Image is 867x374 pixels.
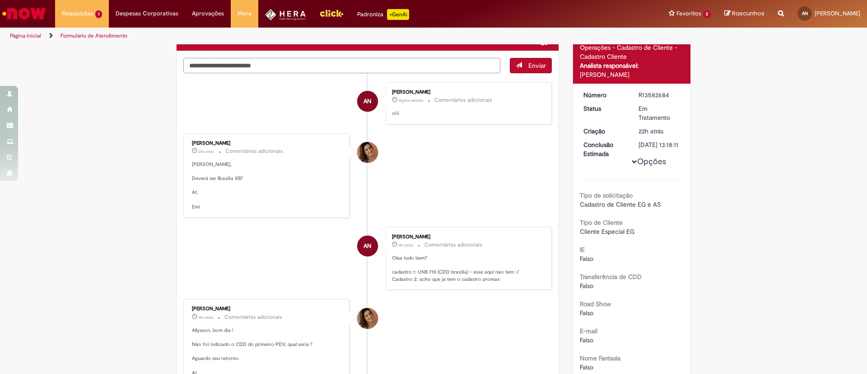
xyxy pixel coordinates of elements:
div: Em Tratamento [639,104,681,122]
span: AN [364,90,371,112]
span: 4h atrás [199,315,213,320]
a: Formulário de Atendimento [61,32,127,39]
b: E-mail [580,327,597,335]
span: Cliente Especial EG [580,227,634,236]
time: 01/10/2025 10:31:56 [199,315,213,320]
dt: Número [577,90,632,99]
b: Tipo de solicitação [580,191,633,199]
span: Cadastro de Cliente EG e AS [580,200,661,208]
button: Enviar [510,58,552,73]
dt: Criação [577,127,632,136]
p: Olaa tudo bem? cadastro 1: UNB 710 (CDD brasilia) - esse aqui nao tem :/ Cadastro 2: acho que ja ... [392,255,542,283]
span: 4h atrás [399,242,413,248]
div: Analista responsável: [580,61,684,70]
img: click_logo_yellow_360x200.png [319,6,344,20]
h2: Clientes Especiais EG e AS Histórico de tíquete [183,36,333,44]
span: AN [364,235,371,257]
p: +GenAi [387,9,409,20]
img: ServiceNow [1,5,47,23]
span: [PERSON_NAME] [815,9,860,17]
b: Transferência de CDD [580,273,642,281]
b: IE [580,246,585,254]
span: Falso [580,363,593,371]
ul: Trilhas de página [7,28,571,44]
b: Nome Fantasia [580,354,620,362]
span: Agora mesmo [399,98,423,103]
button: Adicionar anexos [540,34,552,46]
span: Aprovações [192,9,224,18]
div: Operações - Cadastro de Cliente - Cadastro Cliente [580,43,684,61]
span: Requisições [62,9,93,18]
div: [PERSON_NAME] [192,306,342,312]
div: [PERSON_NAME] [192,141,342,146]
small: Comentários adicionais [424,241,482,249]
span: Favoritos [676,9,701,18]
div: R13582684 [639,90,681,99]
div: [PERSON_NAME] [580,70,684,79]
small: Comentários adicionais [225,147,283,155]
div: [DATE] 13:18:11 [639,140,681,149]
time: 01/10/2025 14:14:45 [199,149,214,154]
p: oiii [392,110,542,117]
dt: Status [577,104,632,113]
div: Allysson Belle Dalla Nora [357,91,378,112]
div: Padroniza [357,9,409,20]
b: Tipo de Cliente [580,218,623,227]
div: [PERSON_NAME] [392,234,542,240]
div: 30/09/2025 16:12:25 [639,127,681,136]
a: Página inicial [10,32,41,39]
span: Falso [580,255,593,263]
span: 1 [95,10,102,18]
small: Comentários adicionais [434,96,492,104]
span: 2 [703,10,711,18]
time: 01/10/2025 10:35:09 [399,242,413,248]
div: Allysson Belle Dalla Nora [357,236,378,256]
div: [PERSON_NAME] [392,90,542,95]
span: 22h atrás [639,127,663,135]
time: 01/10/2025 14:17:18 [399,98,423,103]
time: 30/09/2025 16:12:25 [639,127,663,135]
span: Falso [580,282,593,290]
dt: Conclusão Estimada [577,140,632,158]
div: Emiliane Dias De Souza [357,308,378,329]
span: More [238,9,252,18]
span: AN [802,10,808,16]
span: Rascunhos [732,9,764,18]
span: Despesas Corporativas [116,9,178,18]
b: Road Show [580,300,611,308]
span: Falso [580,309,593,317]
img: HeraLogo.png [265,9,306,20]
span: Falso [580,336,593,344]
span: 2m atrás [199,149,214,154]
span: Enviar [528,62,546,70]
p: [PERSON_NAME], Deverá ser Brasilia XB? At, Emi [192,161,342,211]
div: Emiliane Dias De Souza [357,142,378,163]
a: Rascunhos [724,9,764,18]
small: Comentários adicionais [224,313,282,321]
textarea: Digite sua mensagem aqui... [183,58,500,73]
